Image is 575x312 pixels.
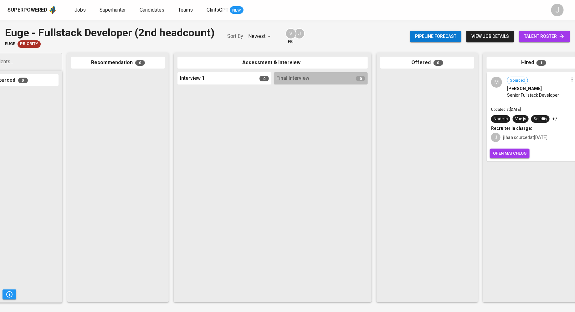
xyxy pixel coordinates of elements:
span: Teams [178,7,193,13]
span: Jobs [74,7,86,13]
div: M [491,77,502,88]
span: GlintsGPT [207,7,228,13]
span: Superhunter [100,7,126,13]
div: Superpowered [8,7,47,14]
span: euge [5,41,15,47]
div: Offered [380,57,474,69]
p: Sort By [227,33,243,40]
div: pic [285,28,296,44]
span: Interview 1 [180,75,205,82]
span: view job details [471,33,509,40]
p: Newest [248,33,265,40]
span: Priority [18,41,41,47]
span: 0 [434,60,443,66]
span: Final Interview [276,75,309,82]
span: 0 [135,60,145,66]
a: Jobs [74,6,87,14]
span: 0 [18,78,28,83]
button: Pipeline Triggers [3,289,16,299]
span: Senior Fullstack Developer [507,92,559,98]
b: jihan [503,135,513,140]
div: Newest [248,31,273,42]
button: view job details [466,31,514,42]
a: Superhunter [100,6,127,14]
a: Superpoweredapp logo [8,5,57,15]
button: Pipeline forecast [410,31,461,42]
span: Pipeline forecast [415,33,456,40]
span: 1 [536,60,546,66]
span: talent roster [524,33,565,40]
button: open matchlog [490,149,530,158]
p: +7 [552,116,557,122]
span: 0 [356,76,365,81]
span: open matchlog [493,150,526,157]
div: J [551,4,564,16]
a: Teams [178,6,194,14]
div: Solidity [534,116,547,122]
button: Open [59,61,60,62]
span: Updated at [DATE] [491,107,521,112]
img: app logo [49,5,57,15]
a: Candidates [140,6,166,14]
div: V [285,28,296,39]
span: 0 [259,76,269,81]
div: Recommendation [71,57,165,69]
div: J [294,28,305,39]
b: Recruiter in charge: [491,126,532,131]
div: Assessment & Interview [177,57,368,69]
div: Node.js [494,116,508,122]
span: NEW [230,7,244,13]
div: New Job received from Demand Team [18,40,41,48]
span: Sourced [507,78,528,84]
span: Candidates [140,7,164,13]
div: Euge - Fullstack Developer (2nd headcount) [5,25,215,40]
div: J [491,133,501,142]
span: [PERSON_NAME] [507,85,542,92]
span: sourced at [DATE] [503,135,547,140]
div: Vue.js [515,116,526,122]
a: talent roster [519,31,570,42]
a: GlintsGPT NEW [207,6,244,14]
